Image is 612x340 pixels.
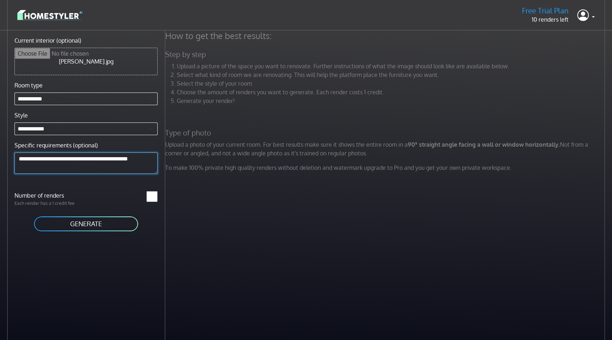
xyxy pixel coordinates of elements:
[14,81,43,90] label: Room type
[161,128,611,137] h5: Type of photo
[14,36,81,45] label: Current interior (optional)
[10,191,86,200] label: Number of renders
[10,200,86,207] p: Each render has a 1 credit fee
[161,140,611,158] p: Upload a photo of your current room. For best results make sure it shows the entire room in a Not...
[408,141,560,148] strong: 90° straight angle facing a wall or window horizontally.
[177,70,607,79] li: Select what kind of room we are renovating. This will help the platform place the furniture you w...
[161,163,611,172] p: To make 100% private high quality renders without deletion and watermark upgrade to Pro and you g...
[14,111,28,120] label: Style
[161,50,611,59] h5: Step by step
[522,6,569,15] h5: Free Trial Plan
[161,30,611,41] h4: How to get the best results:
[17,9,82,21] img: logo-3de290ba35641baa71223ecac5eacb59cb85b4c7fdf211dc9aaecaaee71ea2f8.svg
[177,96,607,105] li: Generate your render!
[177,79,607,88] li: Select the style of your room.
[522,15,569,24] p: 10 renders left
[33,216,139,232] button: GENERATE
[14,141,98,150] label: Specific requirements (optional)
[177,88,607,96] li: Choose the amount of renders you want to generate. Each render costs 1 credit.
[177,62,607,70] li: Upload a picture of the space you want to renovate. Further instructions of what the image should...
